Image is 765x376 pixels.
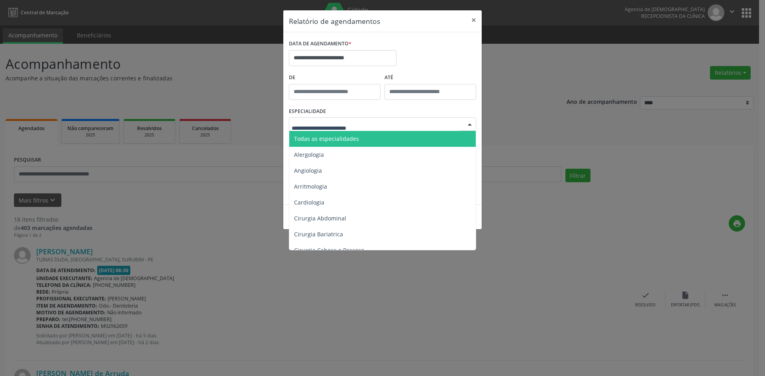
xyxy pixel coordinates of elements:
[289,105,326,118] label: ESPECIALIDADE
[289,16,380,26] h5: Relatório de agendamentos
[294,230,343,238] span: Cirurgia Bariatrica
[294,135,359,142] span: Todas as especialidades
[466,10,482,30] button: Close
[294,183,327,190] span: Arritmologia
[384,72,476,84] label: ATÉ
[289,72,381,84] label: De
[294,246,364,254] span: Cirurgia Cabeça e Pescoço
[294,151,324,158] span: Alergologia
[289,38,351,50] label: DATA DE AGENDAMENTO
[294,199,324,206] span: Cardiologia
[294,214,346,222] span: Cirurgia Abdominal
[294,167,322,174] span: Angiologia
